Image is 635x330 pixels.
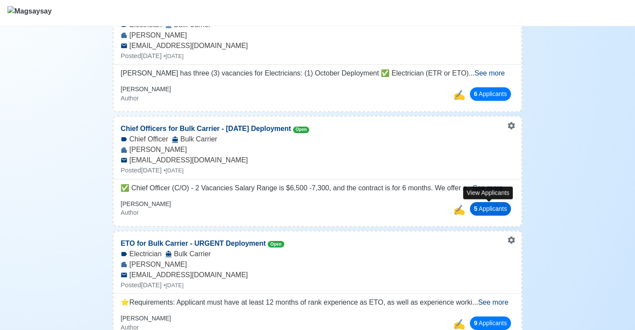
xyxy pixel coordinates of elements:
[114,270,521,280] div: [EMAIL_ADDRESS][DOMAIN_NAME]
[451,200,466,219] button: copy
[474,90,477,97] span: 6
[121,184,467,192] span: ✅ Chief Officer (C/O) - 2 Vacancies Salary Range is $6,500 -7,300, and the contract is for 6 mont...
[474,320,477,327] span: 9
[472,299,508,306] span: ...
[451,86,466,104] button: copy
[172,134,217,144] div: Bulk Carrier
[293,127,310,133] span: Open
[7,0,52,26] button: Magsaysay
[163,167,183,174] small: • [DATE]
[453,319,465,330] span: copy
[121,299,472,306] span: ⭐️Requirements: Applicant must have at least 12 months of rank experience as ETO, as well as expe...
[121,69,469,77] span: [PERSON_NAME] has three (3) vacancies for Electricians: (1) October Deployment ✅ Electrician (ETR...
[453,204,465,215] span: copy
[121,315,171,322] h6: [PERSON_NAME]
[121,86,171,93] h6: [PERSON_NAME]
[114,41,521,51] div: [EMAIL_ADDRESS][DOMAIN_NAME]
[470,316,511,330] button: 9 Applicants
[114,117,316,134] p: Chief Officers for Bulk Carrier - [DATE] Deployment
[121,209,138,216] small: Author
[469,69,505,77] span: ...
[474,205,477,212] span: 5
[114,231,291,249] p: ETO for Bulk Carrier - URGENT Deployment
[463,186,513,199] div: View Applicants
[114,280,521,290] div: Posted [DATE]
[114,165,521,175] div: Posted [DATE]
[114,30,521,41] div: [PERSON_NAME]
[470,87,511,101] button: 6 Applicants
[114,51,521,61] div: Posted [DATE]
[121,95,138,102] small: Author
[475,69,505,77] span: See more
[121,200,171,208] h6: [PERSON_NAME]
[114,155,521,165] div: [EMAIL_ADDRESS][DOMAIN_NAME]
[268,241,284,247] span: Open
[478,299,508,306] span: See more
[129,134,168,144] span: Chief Officer
[163,282,183,289] small: • [DATE]
[163,53,183,59] small: • [DATE]
[114,144,521,155] div: [PERSON_NAME]
[7,6,52,22] img: Magsaysay
[129,249,162,259] span: Electrician
[165,249,211,259] div: Bulk Carrier
[114,259,521,270] div: [PERSON_NAME]
[470,202,511,216] button: 5 Applicants
[453,89,465,100] span: copy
